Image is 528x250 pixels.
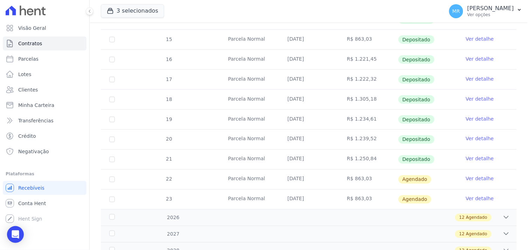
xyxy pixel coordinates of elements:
[18,184,44,191] span: Recebíveis
[398,95,435,104] span: Depositado
[7,226,24,243] div: Open Intercom Messenger
[3,144,86,158] a: Negativação
[398,35,435,44] span: Depositado
[3,114,86,128] a: Transferências
[109,37,115,42] input: Só é possível selecionar pagamentos em aberto
[3,181,86,195] a: Recebíveis
[18,40,42,47] span: Contratos
[398,195,432,204] span: Agendado
[466,215,487,221] span: Agendado
[220,30,279,49] td: Parcela Normal
[279,70,339,89] td: [DATE]
[3,67,86,81] a: Lotes
[279,30,339,49] td: [DATE]
[398,155,435,164] span: Depositado
[3,52,86,66] a: Parcelas
[109,77,115,82] input: Só é possível selecionar pagamentos em aberto
[279,130,339,149] td: [DATE]
[279,190,339,209] td: [DATE]
[279,110,339,129] td: [DATE]
[398,115,435,124] span: Depositado
[220,170,279,189] td: Parcela Normal
[467,5,514,12] p: [PERSON_NAME]
[220,150,279,169] td: Parcela Normal
[109,157,115,162] input: Só é possível selecionar pagamentos em aberto
[459,231,465,237] span: 12
[279,90,339,109] td: [DATE]
[18,117,54,124] span: Transferências
[452,9,460,14] span: MR
[279,150,339,169] td: [DATE]
[466,75,494,82] a: Ver detalhe
[279,170,339,189] td: [DATE]
[109,177,115,182] input: default
[339,50,398,69] td: R$ 1.221,45
[466,135,494,142] a: Ver detalhe
[3,36,86,50] a: Contratos
[165,116,172,122] span: 19
[109,57,115,62] input: Só é possível selecionar pagamentos em aberto
[466,55,494,62] a: Ver detalhe
[18,148,49,155] span: Negativação
[109,117,115,122] input: Só é possível selecionar pagamentos em aberto
[339,110,398,129] td: R$ 1.234,61
[398,135,435,144] span: Depositado
[165,76,172,82] span: 17
[18,133,36,140] span: Crédito
[339,150,398,169] td: R$ 1.250,84
[279,50,339,69] td: [DATE]
[398,175,432,184] span: Agendado
[18,55,39,62] span: Parcelas
[466,95,494,102] a: Ver detalhe
[165,176,172,182] span: 22
[18,200,46,207] span: Conta Hent
[220,70,279,89] td: Parcela Normal
[466,231,487,237] span: Agendado
[101,4,164,18] button: 3 selecionados
[18,102,54,109] span: Minha Carteira
[3,83,86,97] a: Clientes
[165,136,172,142] span: 20
[220,190,279,209] td: Parcela Normal
[220,130,279,149] td: Parcela Normal
[339,30,398,49] td: R$ 863,03
[109,97,115,102] input: Só é possível selecionar pagamentos em aberto
[467,12,514,18] p: Ver opções
[220,50,279,69] td: Parcela Normal
[339,170,398,189] td: R$ 863,03
[444,1,528,21] button: MR [PERSON_NAME] Ver opções
[3,98,86,112] a: Minha Carteira
[466,35,494,42] a: Ver detalhe
[18,86,38,93] span: Clientes
[459,215,465,221] span: 12
[18,71,32,78] span: Lotes
[165,96,172,102] span: 18
[165,196,172,202] span: 23
[165,36,172,42] span: 15
[398,75,435,84] span: Depositado
[466,195,494,202] a: Ver detalhe
[165,56,172,62] span: 16
[109,197,115,202] input: default
[109,137,115,142] input: Só é possível selecionar pagamentos em aberto
[466,155,494,162] a: Ver detalhe
[18,25,46,32] span: Visão Geral
[339,70,398,89] td: R$ 1.222,32
[6,170,84,178] div: Plataformas
[165,156,172,162] span: 21
[339,90,398,109] td: R$ 1.305,18
[3,129,86,143] a: Crédito
[339,190,398,209] td: R$ 863,03
[220,90,279,109] td: Parcela Normal
[466,175,494,182] a: Ver detalhe
[220,110,279,129] td: Parcela Normal
[3,196,86,210] a: Conta Hent
[339,130,398,149] td: R$ 1.239,52
[3,21,86,35] a: Visão Geral
[398,55,435,64] span: Depositado
[466,115,494,122] a: Ver detalhe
